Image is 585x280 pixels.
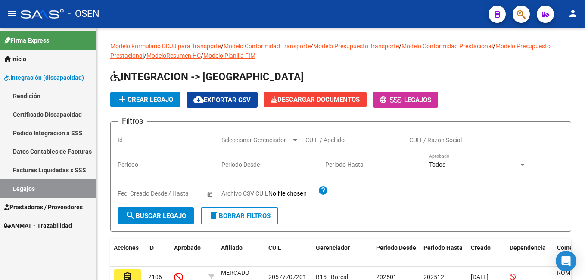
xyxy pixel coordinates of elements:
[205,190,214,199] button: Open calendar
[429,161,445,168] span: Todos
[118,207,194,224] button: Buscar Legajo
[145,239,171,267] datatable-header-cell: ID
[203,52,255,59] a: Modelo Planilla FIM
[318,185,328,196] mat-icon: help
[568,8,578,19] mat-icon: person
[373,239,420,267] datatable-header-cell: Periodo Desde
[171,239,205,267] datatable-header-cell: Aprobado
[7,8,17,19] mat-icon: menu
[556,251,576,271] div: Open Intercom Messenger
[4,54,26,64] span: Inicio
[4,36,49,45] span: Firma Express
[312,239,373,267] datatable-header-cell: Gerenciador
[265,239,312,267] datatable-header-cell: CUIL
[110,43,221,50] a: Modelo Formulario DDJJ para Transporte
[125,210,136,221] mat-icon: search
[316,244,350,251] span: Gerenciador
[313,43,399,50] a: Modelo Presupuesto Transporte
[148,244,154,251] span: ID
[401,43,493,50] a: Modelo Conformidad Prestacional
[110,92,180,107] button: Crear Legajo
[221,137,291,144] span: Seleccionar Gerenciador
[193,94,204,105] mat-icon: cloud_download
[471,244,491,251] span: Creado
[221,190,268,197] span: Archivo CSV CUIL
[467,239,506,267] datatable-header-cell: Creado
[423,244,463,251] span: Periodo Hasta
[208,210,219,221] mat-icon: delete
[506,239,554,267] datatable-header-cell: Dependencia
[376,244,416,251] span: Periodo Desde
[373,92,438,108] button: -Legajos
[380,96,404,104] span: -
[146,52,201,59] a: ModeloResumen HC
[271,96,360,103] span: Descargar Documentos
[4,73,84,82] span: Integración (discapacidad)
[224,43,311,50] a: Modelo Conformidad Transporte
[208,212,271,220] span: Borrar Filtros
[268,244,281,251] span: CUIL
[193,96,251,104] span: Exportar CSV
[68,4,100,23] span: - OSEN
[110,71,304,83] span: INTEGRACION -> [GEOGRAPHIC_DATA]
[264,92,367,107] button: Descargar Documentos
[221,244,243,251] span: Afiliado
[201,207,278,224] button: Borrar Filtros
[117,96,173,103] span: Crear Legajo
[174,244,201,251] span: Aprobado
[114,244,139,251] span: Acciones
[4,202,83,212] span: Prestadores / Proveedores
[117,94,128,104] mat-icon: add
[4,221,72,230] span: ANMAT - Trazabilidad
[510,244,546,251] span: Dependencia
[187,92,258,108] button: Exportar CSV
[268,190,318,198] input: Archivo CSV CUIL
[404,96,431,104] span: Legajos
[156,190,199,197] input: Fecha fin
[118,190,149,197] input: Fecha inicio
[125,212,186,220] span: Buscar Legajo
[420,239,467,267] datatable-header-cell: Periodo Hasta
[118,115,147,127] h3: Filtros
[218,239,265,267] datatable-header-cell: Afiliado
[110,239,145,267] datatable-header-cell: Acciones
